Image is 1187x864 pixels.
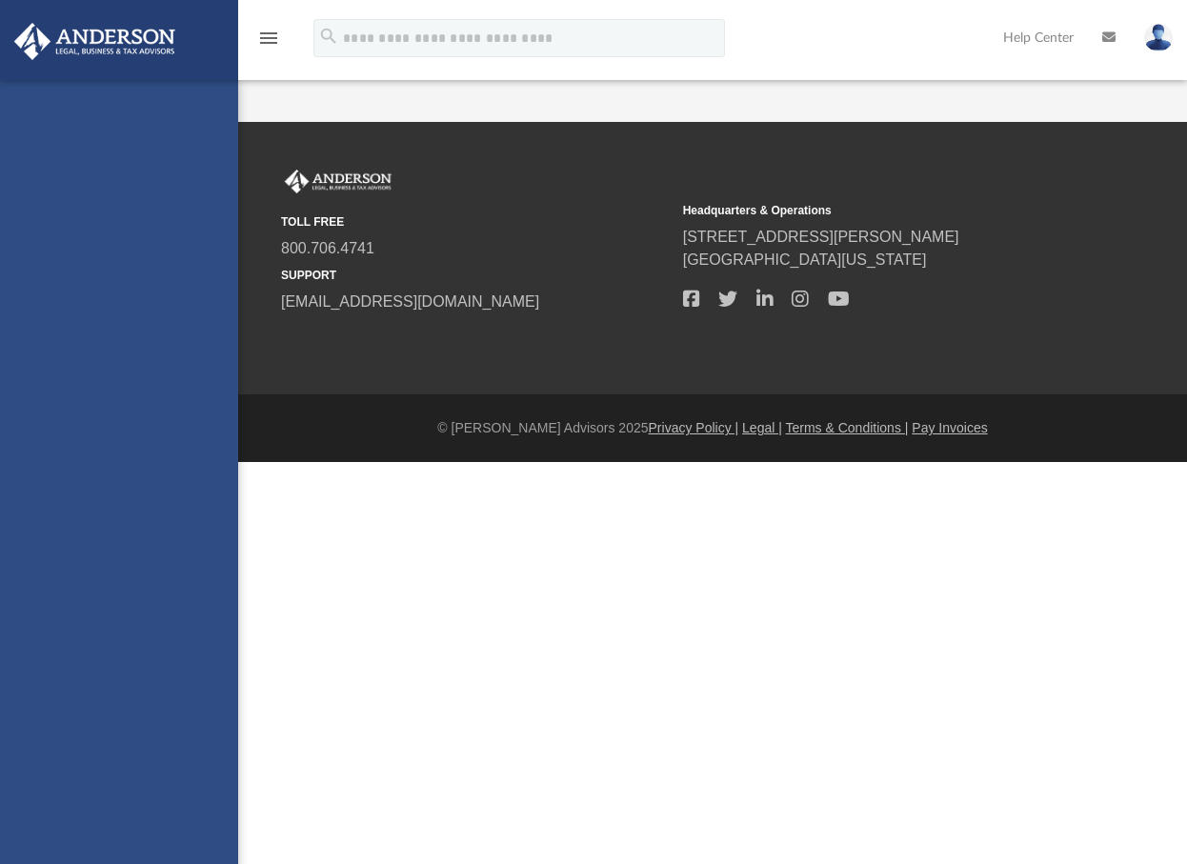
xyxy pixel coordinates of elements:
[742,420,782,435] a: Legal |
[318,26,339,47] i: search
[683,229,959,245] a: [STREET_ADDRESS][PERSON_NAME]
[1144,24,1173,51] img: User Pic
[683,251,927,268] a: [GEOGRAPHIC_DATA][US_STATE]
[238,418,1187,438] div: © [PERSON_NAME] Advisors 2025
[257,36,280,50] a: menu
[257,27,280,50] i: menu
[912,420,987,435] a: Pay Invoices
[786,420,909,435] a: Terms & Conditions |
[281,170,395,194] img: Anderson Advisors Platinum Portal
[683,202,1072,219] small: Headquarters & Operations
[649,420,739,435] a: Privacy Policy |
[281,213,670,231] small: TOLL FREE
[281,293,539,310] a: [EMAIL_ADDRESS][DOMAIN_NAME]
[281,240,374,256] a: 800.706.4741
[281,267,670,284] small: SUPPORT
[9,23,181,60] img: Anderson Advisors Platinum Portal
